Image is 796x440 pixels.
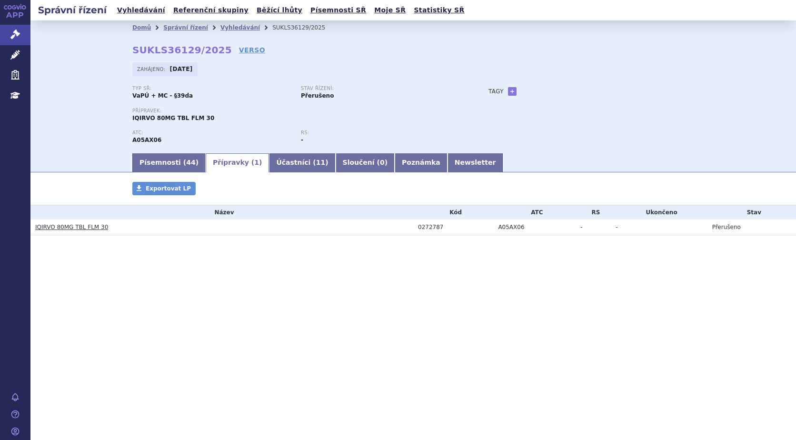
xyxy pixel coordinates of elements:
th: ATC [493,205,576,220]
strong: Přerušeno [301,92,334,99]
span: 11 [316,159,325,166]
h2: Správní řízení [30,3,114,17]
a: Správní řízení [163,24,208,31]
span: Exportovat LP [146,185,191,192]
span: - [616,224,617,230]
span: Zahájeno: [137,65,167,73]
p: Přípravek: [132,108,469,114]
a: Poznámka [395,153,448,172]
a: Přípravky (1) [206,153,269,172]
span: IQIRVO 80MG TBL FLM 30 [132,115,214,121]
strong: [DATE] [170,66,193,72]
span: 0 [380,159,385,166]
td: ELAFIBRANOR [493,220,576,235]
a: Domů [132,24,151,31]
li: SUKLS36129/2025 [272,20,338,35]
a: Písemnosti SŘ [308,4,369,17]
th: RS [576,205,611,220]
a: Exportovat LP [132,182,196,195]
th: Název [30,205,413,220]
a: Statistiky SŘ [411,4,467,17]
strong: ELAFIBRANOR [132,137,161,143]
th: Ukončeno [611,205,707,220]
a: Účastníci (11) [269,153,335,172]
strong: SUKLS36129/2025 [132,44,232,56]
p: RS: [301,130,460,136]
strong: - [301,137,303,143]
a: Běžící lhůty [254,4,305,17]
a: Sloučení (0) [336,153,395,172]
p: ATC: [132,130,291,136]
a: Moje SŘ [371,4,408,17]
p: Typ SŘ: [132,86,291,91]
span: - [580,224,582,230]
a: Newsletter [448,153,503,172]
a: VERSO [239,45,265,55]
a: IQIRVO 80MG TBL FLM 30 [35,224,108,230]
p: Stav řízení: [301,86,460,91]
a: Vyhledávání [220,24,260,31]
a: Referenční skupiny [170,4,251,17]
h3: Tagy [488,86,504,97]
span: 1 [254,159,259,166]
span: 44 [186,159,195,166]
th: Kód [413,205,493,220]
th: Stav [707,205,796,220]
a: Písemnosti (44) [132,153,206,172]
td: Přerušeno [707,220,796,235]
a: + [508,87,517,96]
strong: VaPÚ + MC - §39da [132,92,193,99]
a: Vyhledávání [114,4,168,17]
div: 0272787 [418,224,493,230]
